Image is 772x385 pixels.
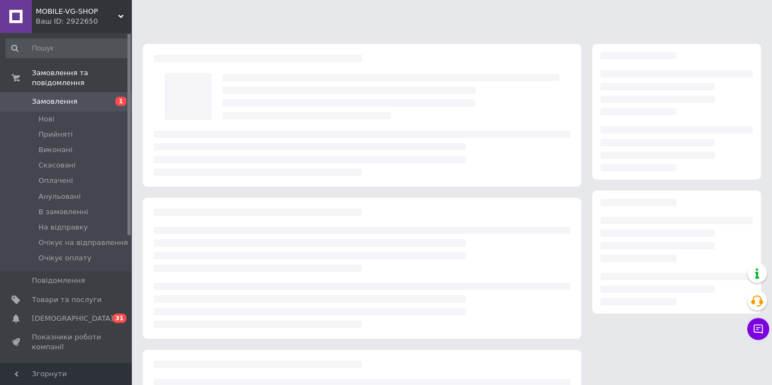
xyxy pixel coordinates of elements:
span: Очікує оплату [38,253,91,263]
span: На відправку [38,222,88,232]
span: Нові [38,114,54,124]
span: Замовлення [32,97,77,107]
span: Оплачені [38,176,73,186]
input: Пошук [5,38,130,58]
span: Скасовані [38,160,76,170]
span: Показники роботи компанії [32,332,102,352]
span: Виконані [38,145,73,155]
div: Ваш ID: 2922650 [36,16,132,26]
span: Прийняті [38,130,73,140]
span: Анульовані [38,192,81,202]
span: Замовлення та повідомлення [32,68,132,88]
span: [DEMOGRAPHIC_DATA] [32,314,113,323]
span: Товари та послуги [32,295,102,305]
span: 31 [113,314,126,323]
span: 1 [115,97,126,106]
span: Очікує на відправлення [38,238,128,248]
span: Панель управління [32,361,102,381]
span: В замовленні [38,207,88,217]
span: MOBILE-VG-SHOP [36,7,118,16]
span: Повідомлення [32,276,85,286]
button: Чат з покупцем [747,318,769,340]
